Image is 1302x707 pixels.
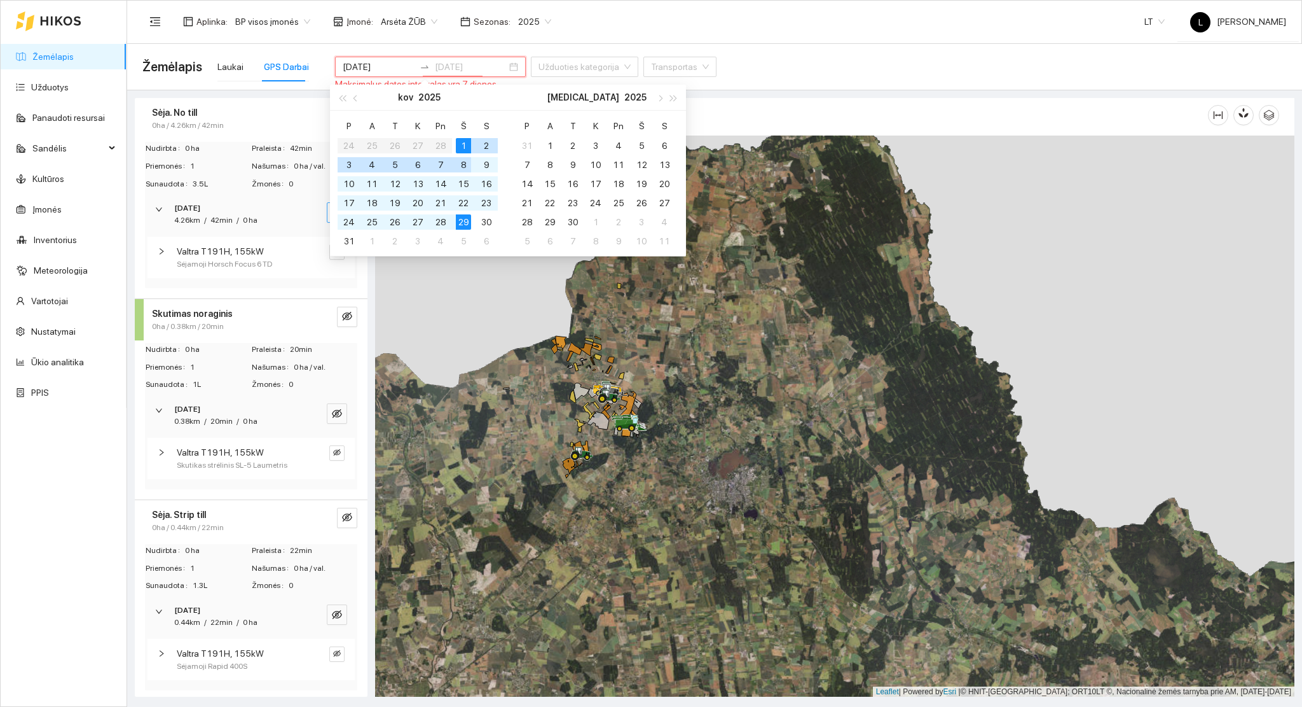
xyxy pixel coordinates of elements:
[204,216,207,225] span: /
[607,193,630,213] td: 2025-04-25
[243,417,257,426] span: 0 ha
[588,214,603,230] div: 1
[607,232,630,251] td: 2025-05-09
[147,438,355,479] div: Valtra T191H, 155kWSkutikas strėlinis SL-5 Laumetriseye-invisible
[252,563,294,575] span: Našumas
[479,195,494,211] div: 23
[538,174,561,193] td: 2025-04-15
[32,52,74,62] a: Žemėlapis
[475,155,498,174] td: 2025-03-09
[584,213,607,232] td: 2025-05-01
[177,244,264,258] span: Valtra T191H, 155kW
[341,214,357,230] div: 24
[332,409,342,421] span: eye-invisible
[607,136,630,155] td: 2025-04-04
[657,157,672,172] div: 13
[584,232,607,251] td: 2025-05-08
[146,580,193,592] span: Sunaudota
[456,138,471,153] div: 1
[341,176,357,192] div: 10
[519,214,535,230] div: 28
[360,174,383,193] td: 2025-03-11
[630,232,653,251] td: 2025-05-10
[152,120,224,132] span: 0ha / 4.26km / 42min
[588,157,603,172] div: 10
[519,138,535,153] div: 31
[145,195,357,234] div: [DATE]4.26km/42min/0 haeye-invisible
[31,296,68,306] a: Vartotojai
[147,639,355,680] div: Valtra T191H, 155kWSėjamoji Rapid 400Seye-invisible
[294,160,357,172] span: 0 ha / val.
[236,216,239,225] span: /
[519,176,535,192] div: 14
[429,155,452,174] td: 2025-03-07
[327,202,347,223] button: eye-invisible
[333,449,341,458] span: eye-invisible
[1144,12,1165,31] span: LT
[657,138,672,153] div: 6
[561,174,584,193] td: 2025-04-16
[146,361,190,374] span: Priemonės
[145,396,357,435] div: [DATE]0.38km/20min/0 haeye-invisible
[561,136,584,155] td: 2025-04-02
[561,155,584,174] td: 2025-04-09
[460,17,470,27] span: calendar
[410,195,425,211] div: 20
[406,174,429,193] td: 2025-03-13
[475,136,498,155] td: 2025-03-02
[634,138,649,153] div: 5
[155,608,163,615] span: right
[289,178,357,190] span: 0
[210,417,233,426] span: 20min
[146,344,185,356] span: Nudirbta
[542,176,558,192] div: 15
[383,174,406,193] td: 2025-03-12
[360,193,383,213] td: 2025-03-18
[653,174,676,193] td: 2025-04-20
[146,160,190,172] span: Priemonės
[475,174,498,193] td: 2025-03-16
[452,232,475,251] td: 2025-04-05
[364,234,380,249] div: 1
[34,265,88,276] a: Meteorologija
[429,116,452,136] th: Pn
[538,213,561,232] td: 2025-04-29
[452,136,475,155] td: 2025-03-01
[177,647,264,661] span: Valtra T191H, 155kW
[607,116,630,136] th: Pn
[135,98,367,139] div: Sėja. No till0ha / 4.26km / 42mineye-invisible
[177,445,264,459] span: Valtra T191H, 155kW
[406,116,429,136] th: K
[624,85,647,110] button: 2025
[341,234,357,249] div: 31
[338,232,360,251] td: 2025-03-31
[433,214,448,230] div: 28
[561,193,584,213] td: 2025-04-23
[390,97,1208,133] div: Žemėlapis
[364,157,380,172] div: 4
[565,176,580,192] div: 16
[155,206,163,213] span: right
[289,580,357,592] span: 0
[146,178,193,190] span: Sunaudota
[516,232,538,251] td: 2025-05-05
[653,116,676,136] th: S
[190,563,250,575] span: 1
[146,143,185,155] span: Nudirbta
[252,344,290,356] span: Praleista
[630,193,653,213] td: 2025-04-26
[1208,105,1228,125] button: column-width
[387,176,402,192] div: 12
[516,155,538,174] td: 2025-04-07
[383,213,406,232] td: 2025-03-26
[584,116,607,136] th: K
[32,174,64,184] a: Kultūros
[185,545,250,557] span: 0 ha
[364,195,380,211] div: 18
[360,213,383,232] td: 2025-03-25
[333,650,341,659] span: eye-invisible
[565,138,580,153] div: 2
[327,605,347,625] button: eye-invisible
[516,136,538,155] td: 2025-03-31
[193,580,250,592] span: 1.3L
